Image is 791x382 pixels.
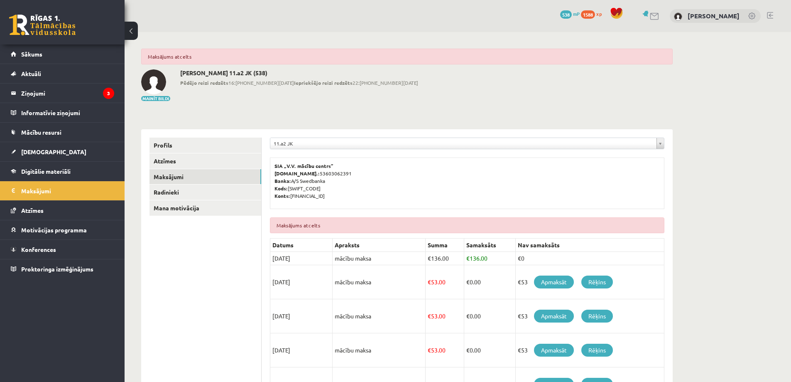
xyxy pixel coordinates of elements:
a: Maksājumi [11,181,114,200]
span: Konferences [21,246,56,253]
a: Apmaksāt [534,344,574,357]
td: €0 [515,252,664,265]
a: Motivācijas programma [11,220,114,239]
td: 0.00 [464,299,515,333]
span: xp [596,10,602,17]
td: 53.00 [426,333,464,367]
span: € [428,346,431,354]
th: Summa [426,239,464,252]
img: Juris Eduards Pleikšnis [141,69,166,94]
span: Aktuāli [21,70,41,77]
a: Informatīvie ziņojumi [11,103,114,122]
td: 53.00 [426,299,464,333]
td: €53 [515,265,664,299]
span: Digitālie materiāli [21,168,71,175]
td: 136.00 [426,252,464,265]
b: Kods: [274,185,288,192]
td: [DATE] [270,252,333,265]
a: Sākums [11,44,114,64]
td: mācību maksa [333,333,426,367]
a: Proktoringa izmēģinājums [11,259,114,278]
span: Mācību resursi [21,128,61,136]
a: Rīgas 1. Tālmācības vidusskola [9,15,76,35]
td: [DATE] [270,333,333,367]
a: Apmaksāt [534,276,574,288]
div: Maksājums atcelts [141,49,673,64]
a: Mācību resursi [11,123,114,142]
b: Pēdējo reizi redzēts [180,79,228,86]
th: Nav samaksāts [515,239,664,252]
a: Atzīmes [149,153,261,169]
a: Atzīmes [11,201,114,220]
td: mācību maksa [333,252,426,265]
b: Iepriekšējo reizi redzēts [294,79,353,86]
a: [PERSON_NAME] [688,12,740,20]
span: € [466,346,470,354]
a: Radinieki [149,185,261,200]
span: € [466,312,470,320]
a: [DEMOGRAPHIC_DATA] [11,142,114,161]
a: Rēķins [581,344,613,357]
a: 11.a2 JK [270,138,664,149]
td: €53 [515,333,664,367]
td: mācību maksa [333,265,426,299]
a: Aktuāli [11,64,114,83]
span: 1588 [581,10,595,19]
a: Mana motivācija [149,200,261,216]
i: 3 [103,88,114,99]
td: 0.00 [464,265,515,299]
b: SIA „V.V. mācību centrs” [274,163,334,169]
a: Digitālie materiāli [11,162,114,181]
b: Konts: [274,192,290,199]
th: Samaksāts [464,239,515,252]
b: Banka: [274,177,291,184]
td: €53 [515,299,664,333]
td: [DATE] [270,265,333,299]
a: Rēķins [581,310,613,323]
span: Sākums [21,50,42,58]
span: 11.a2 JK [274,138,653,149]
a: Konferences [11,240,114,259]
a: 538 mP [560,10,580,17]
span: Atzīmes [21,207,44,214]
legend: Ziņojumi [21,84,114,103]
th: Apraksts [333,239,426,252]
b: [DOMAIN_NAME].: [274,170,320,177]
span: € [466,278,470,286]
th: Datums [270,239,333,252]
span: € [428,254,431,262]
span: [DEMOGRAPHIC_DATA] [21,148,86,155]
img: Juris Eduards Pleikšnis [674,12,682,21]
span: mP [573,10,580,17]
p: 53603062391 A/S Swedbanka [SWIFT_CODE] [FINANCIAL_ID] [274,162,660,200]
span: € [428,312,431,320]
td: mācību maksa [333,299,426,333]
legend: Informatīvie ziņojumi [21,103,114,122]
span: € [428,278,431,286]
a: 1588 xp [581,10,606,17]
td: [DATE] [270,299,333,333]
span: 16:[PHONE_NUMBER][DATE] 22:[PHONE_NUMBER][DATE] [180,79,418,86]
a: Apmaksāt [534,310,574,323]
td: 53.00 [426,265,464,299]
div: Maksājums atcelts [270,217,664,233]
a: Rēķins [581,276,613,288]
button: Mainīt bildi [141,96,170,101]
legend: Maksājumi [21,181,114,200]
a: Maksājumi [149,169,261,185]
a: Ziņojumi3 [11,84,114,103]
a: Profils [149,138,261,153]
span: 538 [560,10,572,19]
span: Motivācijas programma [21,226,87,234]
td: 0.00 [464,333,515,367]
td: 136.00 [464,252,515,265]
span: Proktoringa izmēģinājums [21,265,93,273]
span: € [466,254,470,262]
h2: [PERSON_NAME] 11.a2 JK (538) [180,69,418,76]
